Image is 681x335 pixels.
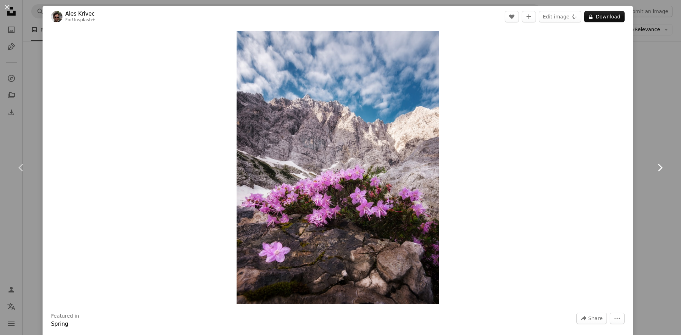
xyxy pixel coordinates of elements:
[638,134,681,202] a: Next
[505,11,519,22] button: Like
[51,11,62,22] img: Go to Ales Krivec's profile
[72,17,95,22] a: Unsplash+
[237,31,439,304] button: Zoom in on this image
[539,11,581,22] button: Edit image
[51,321,68,327] a: Spring
[522,11,536,22] button: Add to Collection
[588,313,603,324] span: Share
[576,313,607,324] button: Share this image
[51,313,79,320] h3: Featured in
[237,31,439,304] img: pink flowers growing on a rocky outcropping in the mountains
[584,11,625,22] button: Download
[65,10,95,17] a: Ales Krivec
[65,17,95,23] div: For
[610,313,625,324] button: More Actions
